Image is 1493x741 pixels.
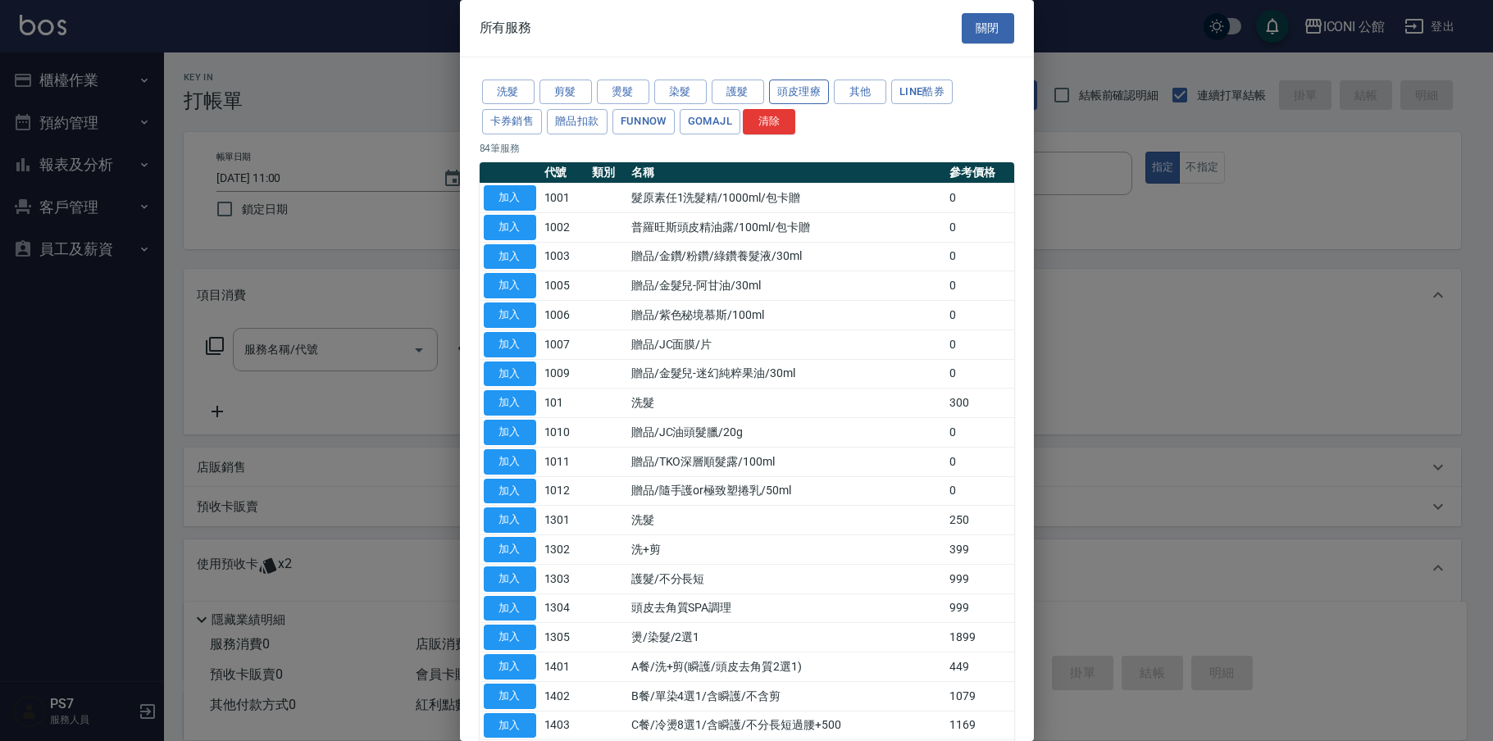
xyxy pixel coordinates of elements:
[627,301,945,330] td: 贈品/紫色秘境慕斯/100ml
[743,109,795,134] button: 清除
[540,652,588,682] td: 1401
[484,332,536,357] button: 加入
[480,20,532,36] span: 所有服務
[484,596,536,621] button: 加入
[540,506,588,535] td: 1301
[484,244,536,270] button: 加入
[627,506,945,535] td: 洗髮
[891,80,953,105] button: LINE酷券
[834,80,886,105] button: 其他
[540,212,588,242] td: 1002
[945,271,1014,301] td: 0
[480,141,1014,156] p: 84 筆服務
[945,535,1014,565] td: 399
[540,711,588,740] td: 1403
[627,242,945,271] td: 贈品/金鑽/粉鑽/綠鑽養髮液/30ml
[540,330,588,359] td: 1007
[627,184,945,213] td: 髮原素任1洗髮精/1000ml/包卡贈
[627,359,945,389] td: 贈品/金髮兒-迷幻純粹果油/30ml
[484,215,536,240] button: 加入
[484,302,536,328] button: 加入
[482,80,535,105] button: 洗髮
[945,681,1014,711] td: 1079
[627,681,945,711] td: B餐/單染4選1/含瞬護/不含剪
[627,271,945,301] td: 贈品/金髮兒-阿甘油/30ml
[484,449,536,475] button: 加入
[945,162,1014,184] th: 參考價格
[540,476,588,506] td: 1012
[712,80,764,105] button: 護髮
[945,506,1014,535] td: 250
[484,507,536,533] button: 加入
[540,623,588,652] td: 1305
[484,713,536,739] button: 加入
[540,184,588,213] td: 1001
[484,684,536,709] button: 加入
[484,420,536,445] button: 加入
[627,476,945,506] td: 贈品/隨手護or極致塑捲乳/50ml
[540,301,588,330] td: 1006
[484,390,536,416] button: 加入
[962,13,1014,43] button: 關閉
[627,418,945,448] td: 贈品/JC油頭髮臘/20g
[540,418,588,448] td: 1010
[484,537,536,562] button: 加入
[945,593,1014,623] td: 999
[484,625,536,650] button: 加入
[540,593,588,623] td: 1304
[945,184,1014,213] td: 0
[945,330,1014,359] td: 0
[540,242,588,271] td: 1003
[627,162,945,184] th: 名稱
[540,681,588,711] td: 1402
[484,566,536,592] button: 加入
[945,476,1014,506] td: 0
[627,564,945,593] td: 護髮/不分長短
[540,535,588,565] td: 1302
[945,711,1014,740] td: 1169
[484,654,536,680] button: 加入
[540,564,588,593] td: 1303
[540,359,588,389] td: 1009
[588,162,627,184] th: 類別
[627,623,945,652] td: 燙/染髮/2選1
[547,109,608,134] button: 贈品扣款
[484,361,536,387] button: 加入
[627,389,945,418] td: 洗髮
[484,185,536,211] button: 加入
[540,271,588,301] td: 1005
[627,447,945,476] td: 贈品/TKO深層順髮露/100ml
[945,418,1014,448] td: 0
[945,652,1014,682] td: 449
[627,593,945,623] td: 頭皮去角質SPA調理
[597,80,649,105] button: 燙髮
[769,80,830,105] button: 頭皮理療
[680,109,740,134] button: GOMAJL
[540,162,588,184] th: 代號
[945,359,1014,389] td: 0
[627,711,945,740] td: C餐/冷燙8選1/含瞬護/不分長短過腰+500
[540,447,588,476] td: 1011
[945,301,1014,330] td: 0
[654,80,707,105] button: 染髮
[627,535,945,565] td: 洗+剪
[627,330,945,359] td: 贈品/JC面膜/片
[612,109,675,134] button: FUNNOW
[945,389,1014,418] td: 300
[627,652,945,682] td: A餐/洗+剪(瞬護/頭皮去角質2選1)
[482,109,543,134] button: 卡券銷售
[945,212,1014,242] td: 0
[484,479,536,504] button: 加入
[945,447,1014,476] td: 0
[627,212,945,242] td: 普羅旺斯頭皮精油露/100ml/包卡贈
[539,80,592,105] button: 剪髮
[945,623,1014,652] td: 1899
[484,273,536,298] button: 加入
[540,389,588,418] td: 101
[945,564,1014,593] td: 999
[945,242,1014,271] td: 0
